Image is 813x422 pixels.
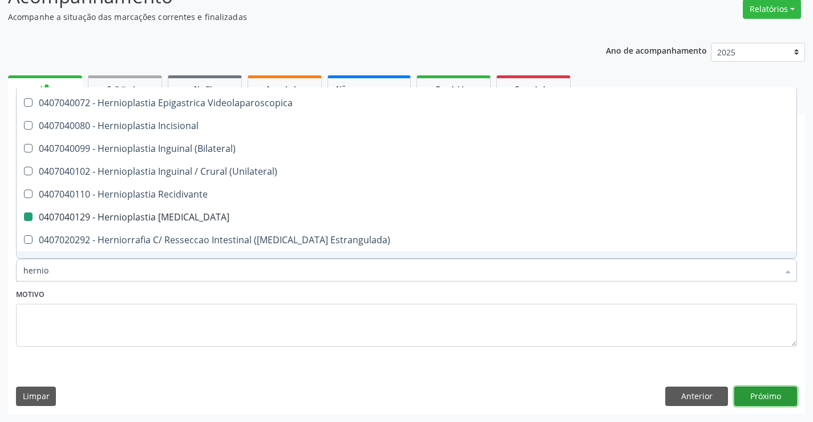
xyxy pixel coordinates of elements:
[39,82,51,95] div: person_add
[336,84,402,94] span: Não compareceram
[734,387,797,406] button: Próximo
[107,84,143,94] span: Solicitados
[16,286,45,304] label: Motivo
[23,121,790,130] div: 0407040080 - Hernioplastia Incisional
[23,98,790,107] div: 0407040072 - Hernioplastia Epigastrica Videolaparoscopica
[436,84,471,94] span: Resolvidos
[23,212,790,222] div: 0407040129 - Hernioplastia [MEDICAL_DATA]
[23,190,790,199] div: 0407040110 - Hernioplastia Recidivante
[194,84,216,94] span: Na fila
[23,167,790,176] div: 0407040102 - Hernioplastia Inguinal / Crural (Unilateral)
[515,84,553,94] span: Cancelados
[23,235,790,244] div: 0407020292 - Herniorrafia C/ Resseccao Intestinal ([MEDICAL_DATA] Estrangulada)
[266,84,304,94] span: Agendados
[23,144,790,153] div: 0407040099 - Hernioplastia Inguinal (Bilateral)
[606,43,707,57] p: Ano de acompanhamento
[23,259,778,282] input: Buscar por procedimentos
[665,387,728,406] button: Anterior
[8,11,566,23] p: Acompanhe a situação das marcações correntes e finalizadas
